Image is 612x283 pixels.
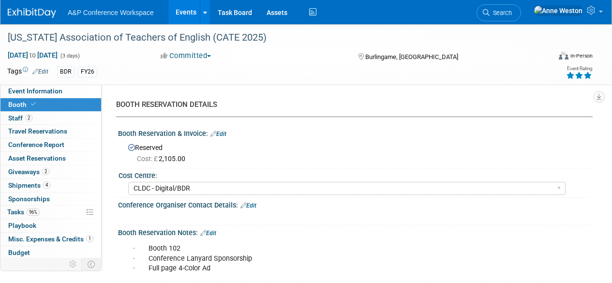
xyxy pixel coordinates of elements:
div: Booth Reservation Notes: [118,225,593,238]
a: Asset Reservations [0,152,101,165]
img: ExhibitDay [8,8,56,18]
a: Edit [210,131,226,137]
span: (3 days) [60,53,80,59]
a: Booth [0,98,101,111]
span: Asset Reservations [8,154,66,162]
span: Misc. Expenses & Credits [8,235,93,243]
a: Event Information [0,85,101,98]
a: Staff2 [0,112,101,125]
a: Conference Report [0,138,101,151]
div: Event Rating [566,66,592,71]
span: Playbook [8,222,36,229]
a: Edit [240,202,256,209]
div: FY26 [78,67,97,77]
span: Event Information [8,87,62,95]
span: 2 [25,114,32,121]
span: Booth [8,101,38,108]
img: Format-Inperson.png [559,52,568,60]
td: Personalize Event Tab Strip [65,258,82,270]
div: Cost Centre: [119,168,588,180]
a: Shipments4 [0,179,101,192]
a: Misc. Expenses & Credits1 [0,233,101,246]
a: Edit [32,68,48,75]
i: Booth reservation complete [31,102,36,107]
td: Toggle Event Tabs [82,258,102,270]
div: · Booth 102 · Conference Lanyard Sponsorship · Full page 4-Color Ad [126,239,499,278]
span: Search [490,9,512,16]
a: Search [477,4,521,21]
button: Committed [157,51,215,61]
a: Travel Reservations [0,125,101,138]
div: BOOTH RESERVATION DETAILS [116,100,585,110]
span: Sponsorships [8,195,50,203]
span: 2,105.00 [137,155,189,163]
a: Giveaways2 [0,165,101,179]
span: Shipments [8,181,50,189]
span: [DATE] [DATE] [7,51,58,60]
span: A&P Conference Workspace [68,9,154,16]
a: Sponsorships [0,193,101,206]
a: Edit [200,230,216,237]
div: Event Format [507,50,593,65]
div: Booth Reservation & Invoice: [118,126,593,139]
span: 1 [86,235,93,242]
span: 2 [42,168,49,175]
span: to [28,51,37,59]
span: Tasks [7,208,40,216]
div: Reserved [125,140,585,164]
a: Budget [0,246,101,259]
span: Conference Report [8,141,64,149]
span: 96% [27,209,40,216]
div: [US_STATE] Association of Teachers of English (CATE 2025) [4,29,543,46]
span: Cost: £ [137,155,159,163]
div: Conference Organiser Contact Details: [118,198,593,210]
a: Playbook [0,219,101,232]
td: Tags [7,66,48,77]
div: In-Person [570,52,593,60]
span: 4 [43,181,50,189]
span: Giveaways [8,168,49,176]
span: Budget [8,249,30,256]
span: Travel Reservations [8,127,67,135]
img: Anne Weston [534,5,583,16]
div: BDR [57,67,75,77]
span: Staff [8,114,32,122]
span: Burlingame, [GEOGRAPHIC_DATA] [365,53,458,60]
a: Tasks96% [0,206,101,219]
